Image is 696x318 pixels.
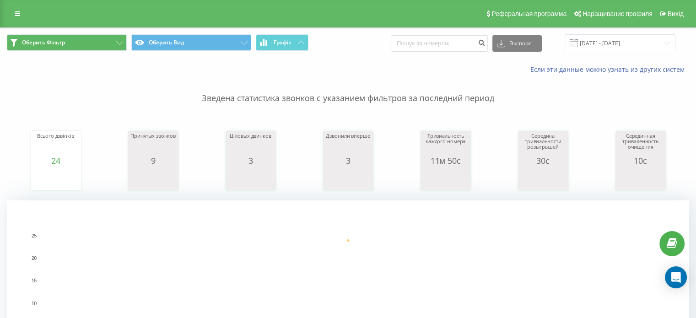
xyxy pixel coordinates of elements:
font: 11м 50с [431,155,461,166]
font: Реферальная программа [491,10,567,17]
text: 10 [32,301,37,306]
font: Вихід [668,10,684,17]
font: Наращивание профиля [583,10,652,17]
font: Оберить Вид [149,38,184,46]
svg: Диаграмма. [618,165,664,193]
font: Экспорт [510,39,531,47]
font: Если эти данные можно узнать из других систем [530,65,685,74]
font: Ціловых двинков [230,132,271,139]
font: Серединная триваленность очищения [622,132,658,150]
svg: Диаграмма. [520,165,566,193]
font: Дзвонили вперше [326,132,370,139]
font: Оберить Фільтр [22,38,65,46]
text: 25 [32,233,37,238]
font: Тривиальность каждого номера [426,132,465,145]
font: 3 [346,155,351,166]
input: Пошук за номером [391,35,488,52]
a: Если эти данные можно узнать из других систем [530,65,689,74]
font: 24 [51,155,60,166]
font: 9 [151,155,156,166]
text: 20 [32,256,37,261]
div: Открытый Интерком Мессенджер [665,266,687,288]
text: 15 [32,279,37,284]
button: Экспорт [492,35,542,52]
font: Всього дзвінків [37,132,74,139]
font: 3 [248,155,253,166]
font: Зведена статистика звонков с указанием фильтров за последний период [202,92,494,103]
font: 30с [536,155,549,166]
button: Оберить Фільтр [7,34,127,51]
font: 10с [634,155,647,166]
svg: Диаграмма. [33,165,79,193]
svg: Диаграмма. [228,165,274,193]
svg: Диаграмма. [325,165,371,193]
button: Оберить Вид [131,34,251,51]
font: Середина тривиальности розыгрышей [525,132,561,150]
svg: Диаграмма. [130,165,176,193]
svg: Диаграмма. [423,165,469,193]
font: Принятых звонков [130,132,176,139]
button: Графік [256,34,308,51]
font: Графік [274,38,291,46]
